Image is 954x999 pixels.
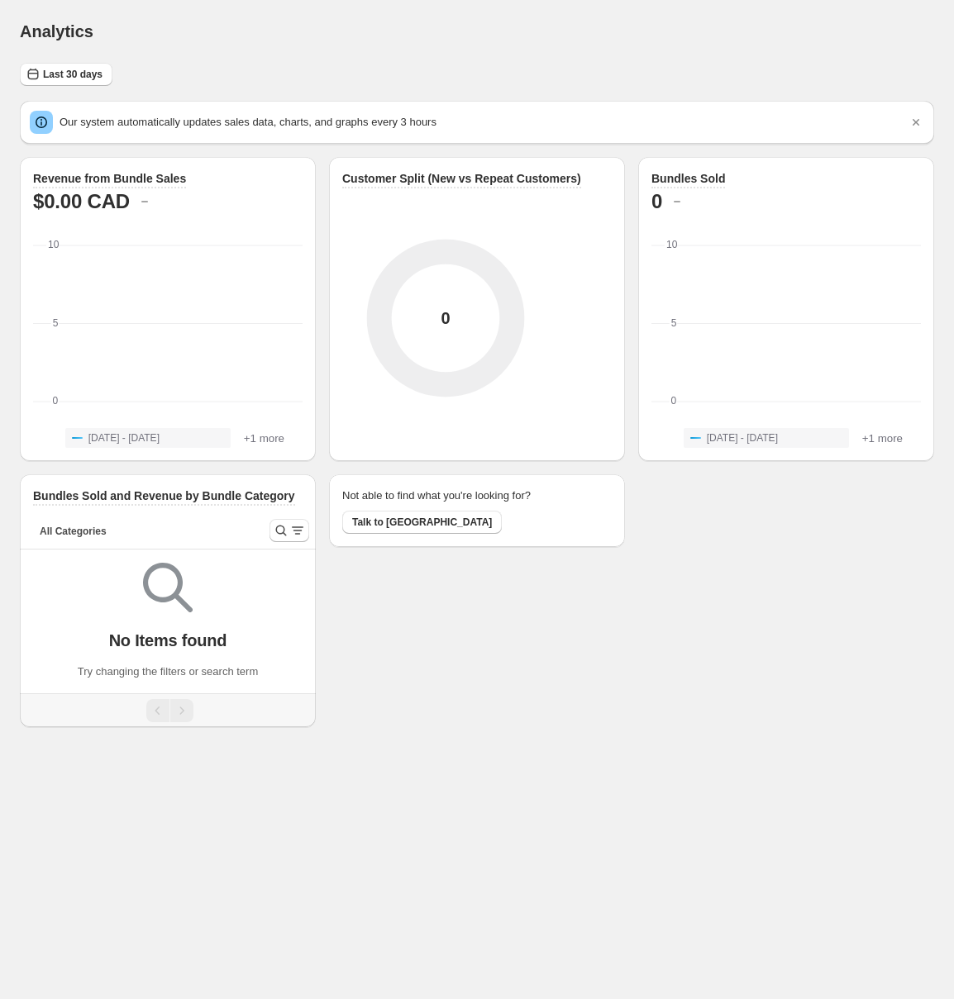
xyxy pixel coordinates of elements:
[857,428,908,448] button: +1 more
[342,488,531,504] h2: Not able to find what you're looking for?
[78,664,258,680] p: Try changing the filters or search term
[671,395,677,407] text: 0
[270,519,309,542] button: Search and filter results
[20,63,112,86] button: Last 30 days
[48,239,60,250] text: 10
[88,431,160,445] span: [DATE] - [DATE]
[20,693,316,727] nav: Pagination
[342,170,581,187] h3: Customer Split (New vs Repeat Customers)
[671,317,677,329] text: 5
[33,170,186,187] h3: Revenue from Bundle Sales
[651,170,725,187] h3: Bundles Sold
[239,428,289,448] button: +1 more
[20,21,93,41] h1: Analytics
[53,395,59,407] text: 0
[53,317,59,329] text: 5
[60,116,436,128] span: Our system automatically updates sales data, charts, and graphs every 3 hours
[904,111,928,134] button: Dismiss notification
[651,188,662,215] h2: 0
[143,563,193,612] img: Empty search results
[707,431,778,445] span: [DATE] - [DATE]
[43,68,103,81] span: Last 30 days
[40,525,107,538] span: All Categories
[109,630,227,650] p: No Items found
[65,428,231,448] button: [DATE] - [DATE]
[352,516,492,529] span: Talk to [GEOGRAPHIC_DATA]
[33,188,130,215] h2: $0.00 CAD
[33,488,295,504] h3: Bundles Sold and Revenue by Bundle Category
[684,428,849,448] button: [DATE] - [DATE]
[342,511,502,534] button: Talk to [GEOGRAPHIC_DATA]
[666,239,678,250] text: 10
